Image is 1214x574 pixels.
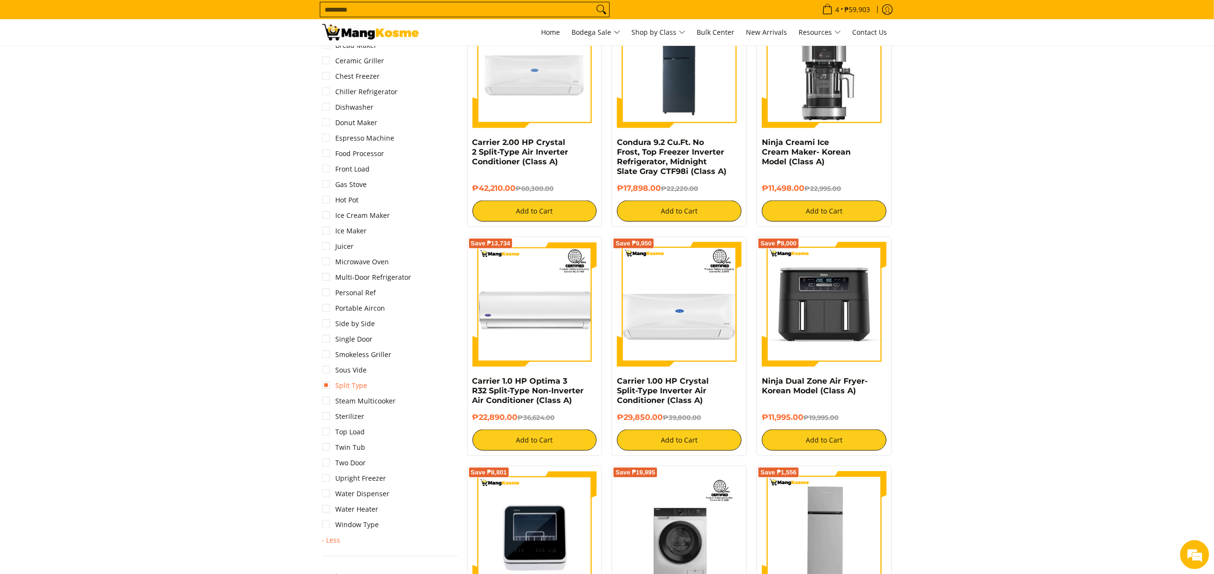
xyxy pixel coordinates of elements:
[697,28,735,37] span: Bulk Center
[322,347,392,362] a: Smokeless Griller
[322,316,375,331] a: Side by Side
[322,393,396,409] a: Steam Multicooker
[322,331,373,347] a: Single Door
[594,2,609,17] button: Search
[472,242,597,367] img: Carrier 1.0 HP Optima 3 R32 Split-Type Non-Inverter Air Conditioner (Class A)
[762,413,886,422] h6: ₱11,995.00
[472,376,584,405] a: Carrier 1.0 HP Optima 3 R32 Split-Type Non-Inverter Air Conditioner (Class A)
[322,536,341,544] summary: Open
[516,185,554,192] del: ₱60,300.00
[322,208,390,223] a: Ice Cream Maker
[848,19,892,45] a: Contact Us
[472,3,597,128] img: Carrier 2.00 HP Crystal 2 Split-Type Air Inverter Conditioner (Class A)
[322,424,365,440] a: Top Load
[742,19,792,45] a: New Arrivals
[572,27,620,39] span: Bodega Sale
[843,6,872,13] span: ₱59,903
[322,239,354,254] a: Juicer
[322,440,366,455] a: Twin Tub
[428,19,892,45] nav: Main Menu
[819,4,873,15] span: •
[322,536,341,544] span: - Less
[322,502,379,517] a: Water Heater
[322,100,374,115] a: Dishwasher
[762,430,886,451] button: Add to Cart
[617,376,709,405] a: Carrier 1.00 HP Crystal Split-Type Inverter Air Conditioner (Class A)
[322,285,376,301] a: Personal Ref
[322,177,367,192] a: Gas Stove
[803,414,839,421] del: ₱19,995.00
[853,28,887,37] span: Contact Us
[799,27,841,39] span: Resources
[794,19,846,45] a: Resources
[322,409,365,424] a: Sterilizer
[617,3,742,128] img: Condura 9.2 Cu.Ft. No Frost, Top Freezer Inverter Refrigerator, Midnight Slate Gray CTF98i (Class A)
[472,201,597,222] button: Add to Cart
[472,430,597,451] button: Add to Cart
[472,184,597,193] h6: ₱42,210.00
[617,138,727,176] a: Condura 9.2 Cu.Ft. No Frost, Top Freezer Inverter Refrigerator, Midnight Slate Gray CTF98i (Class A)
[322,146,385,161] a: Food Processor
[322,517,379,532] a: Window Type
[760,470,797,475] span: Save ₱1,556
[322,130,395,146] a: Espresso Machine
[617,201,742,222] button: Add to Cart
[632,27,686,39] span: Shop by Class
[762,3,886,128] img: ninja-creami-ice-cream-maker-gray-korean-model-full-view-mang-kosme
[322,254,389,270] a: Microwave Oven
[471,241,511,246] span: Save ₱13,734
[615,241,652,246] span: Save ₱9,950
[322,69,380,84] a: Chest Freezer
[746,28,787,37] span: New Arrivals
[322,84,398,100] a: Chiller Refrigerator
[471,470,507,475] span: Save ₱8,801
[322,486,390,502] a: Water Dispenser
[627,19,690,45] a: Shop by Class
[50,54,162,67] div: Chat with us now
[322,161,370,177] a: Front Load
[762,376,868,395] a: Ninja Dual Zone Air Fryer- Korean Model (Class A)
[615,470,655,475] span: Save ₱19,995
[322,24,419,41] img: Class A | Mang Kosme
[760,241,797,246] span: Save ₱8,000
[56,122,133,219] span: We're online!
[322,455,366,471] a: Two Door
[518,414,555,421] del: ₱36,624.00
[617,184,742,193] h6: ₱17,898.00
[834,6,841,13] span: 4
[322,115,378,130] a: Donut Maker
[322,301,386,316] a: Portable Aircon
[322,270,412,285] a: Multi-Door Refrigerator
[537,19,565,45] a: Home
[804,185,841,192] del: ₱22,995.00
[322,362,367,378] a: Sous Vide
[762,242,886,367] img: ninja-dual-zone-air-fryer-full-view-mang-kosme
[322,471,386,486] a: Upright Freezer
[5,264,184,298] textarea: Type your message and hit 'Enter'
[322,223,367,239] a: Ice Maker
[322,53,385,69] a: Ceramic Griller
[661,185,698,192] del: ₱22,220.00
[617,430,742,451] button: Add to Cart
[322,192,359,208] a: Hot Pot
[617,413,742,422] h6: ₱29,850.00
[617,242,742,367] img: Carrier 1.00 HP Crystal Split-Type Inverter Air Conditioner (Class A)
[322,378,368,393] a: Split Type
[692,19,740,45] a: Bulk Center
[542,28,560,37] span: Home
[663,414,701,421] del: ₱39,800.00
[472,138,569,166] a: Carrier 2.00 HP Crystal 2 Split-Type Air Inverter Conditioner (Class A)
[762,184,886,193] h6: ₱11,498.00
[762,138,851,166] a: Ninja Creami Ice Cream Maker- Korean Model (Class A)
[762,201,886,222] button: Add to Cart
[567,19,625,45] a: Bodega Sale
[472,413,597,422] h6: ₱22,890.00
[158,5,182,28] div: Minimize live chat window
